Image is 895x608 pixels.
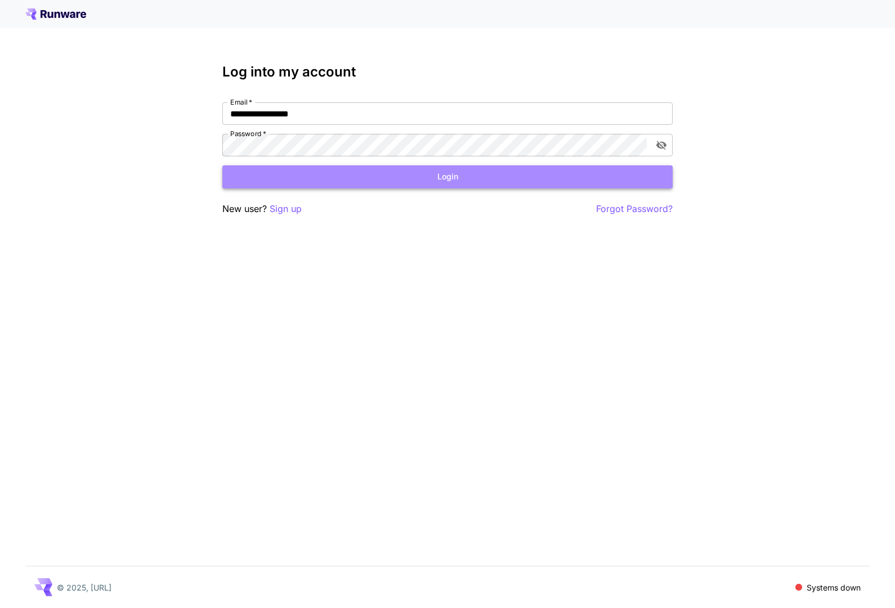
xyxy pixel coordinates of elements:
p: Systems down [807,582,861,593]
p: © 2025, [URL] [57,582,111,593]
button: Forgot Password? [596,202,673,216]
button: Sign up [270,202,302,216]
label: Email [230,97,252,107]
h3: Log into my account [222,64,673,80]
button: toggle password visibility [651,135,672,155]
button: Login [222,165,673,188]
label: Password [230,129,266,138]
p: New user? [222,202,302,216]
